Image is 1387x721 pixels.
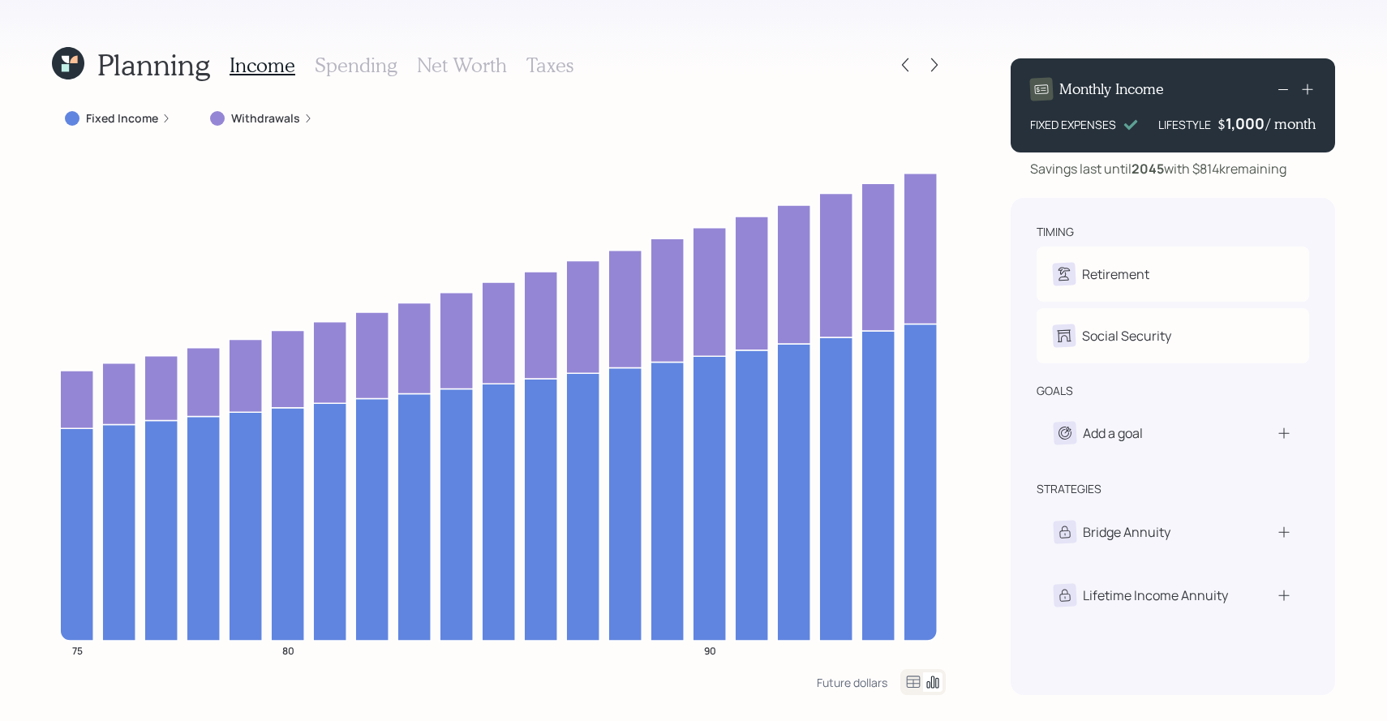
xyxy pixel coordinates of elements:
[72,643,83,657] tspan: 75
[1059,80,1164,98] h4: Monthly Income
[231,110,300,127] label: Withdrawals
[1083,522,1170,542] div: Bridge Annuity
[1082,326,1171,345] div: Social Security
[282,643,294,657] tspan: 80
[1226,114,1266,133] div: 1,000
[1037,224,1074,240] div: timing
[1037,383,1073,399] div: goals
[526,54,573,77] h3: Taxes
[315,54,397,77] h3: Spending
[1083,586,1228,605] div: Lifetime Income Annuity
[1131,160,1164,178] b: 2045
[1082,264,1149,284] div: Retirement
[97,47,210,82] h1: Planning
[1083,423,1143,443] div: Add a goal
[86,110,158,127] label: Fixed Income
[417,54,507,77] h3: Net Worth
[1266,115,1316,133] h4: / month
[817,675,887,690] div: Future dollars
[1030,116,1116,133] div: FIXED EXPENSES
[230,54,295,77] h3: Income
[704,643,716,657] tspan: 90
[1030,159,1286,178] div: Savings last until with $814k remaining
[1158,116,1211,133] div: LIFESTYLE
[1217,115,1226,133] h4: $
[1037,481,1101,497] div: strategies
